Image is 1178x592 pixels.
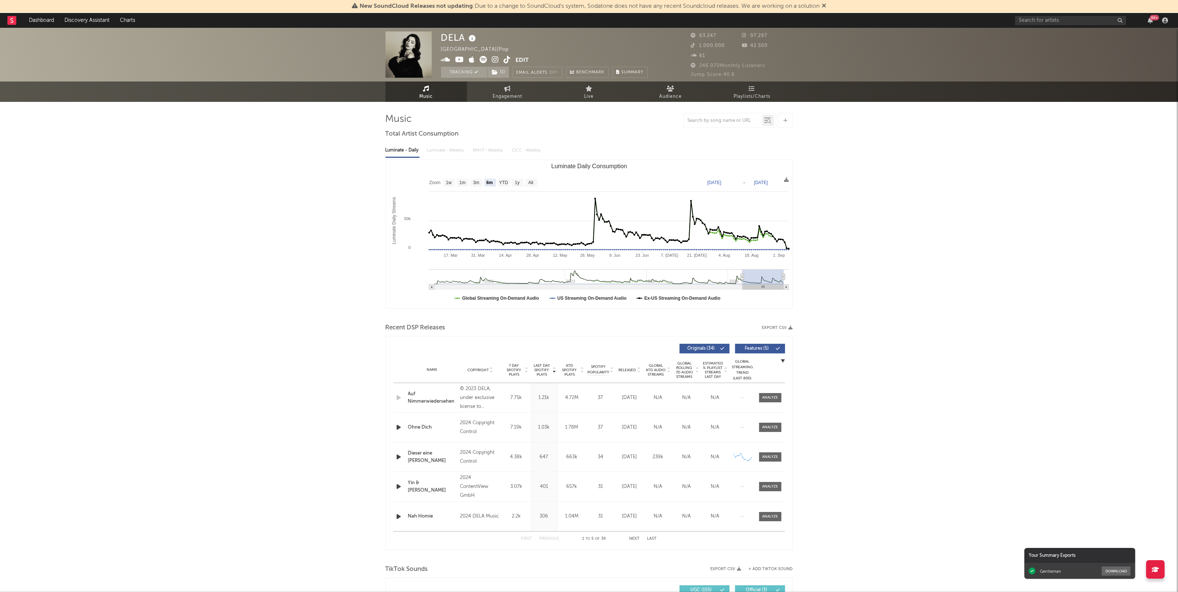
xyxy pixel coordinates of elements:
div: 306 [532,513,556,520]
div: [DATE] [617,483,642,490]
input: Search for artists [1015,16,1126,25]
a: Discovery Assistant [59,13,115,28]
div: N/A [646,483,671,490]
div: N/A [703,394,728,402]
div: N/A [703,424,728,431]
a: Audience [630,82,711,102]
div: 31 [588,513,614,520]
span: Recent DSP Releases [386,323,445,332]
span: Audience [659,92,682,101]
span: 42.500 [742,43,768,48]
text: 1m [459,180,465,186]
div: Luminate - Daily [386,144,420,157]
div: 2.2k [504,513,528,520]
text: 21. [DATE] [687,253,707,257]
span: 97.297 [742,33,767,38]
div: N/A [674,483,699,490]
div: 1.78M [560,424,584,431]
div: © 2023 DELA, under exclusive license to Universal Music GmbH [460,385,500,411]
div: N/A [646,424,671,431]
span: Live [584,92,594,101]
button: Previous [540,537,559,541]
div: N/A [703,483,728,490]
div: 4.72M [560,394,584,402]
text: 1y [515,180,520,186]
em: Off [550,71,558,75]
span: Features ( 5 ) [740,346,774,351]
div: 34 [588,453,614,461]
span: Spotify Popularity [587,364,609,375]
a: Ohne Dich [408,424,457,431]
text: 31. Mar [471,253,485,257]
span: Playlists/Charts [734,92,770,101]
div: DELA [441,31,478,44]
span: 63.247 [691,33,717,38]
button: (1) [488,67,509,78]
button: Email AlertsOff [513,67,563,78]
button: Last [647,537,657,541]
div: 657k [560,483,584,490]
text: Luminate Daily Consumption [551,163,627,169]
button: Export CSV [762,326,793,330]
button: Summary [613,67,648,78]
input: Search by song name or URL [684,118,762,124]
div: 2024 ContentView GmbH [460,473,500,500]
span: New SoundCloud Releases not updating [360,3,473,9]
button: + Add TikTok Sound [741,567,793,571]
text: 7. [DATE] [661,253,678,257]
text: 0 [408,245,410,250]
span: 246.970 Monthly Listeners [691,63,765,68]
text: 23. Jun [635,253,649,257]
div: 663k [560,453,584,461]
div: 37 [588,424,614,431]
button: First [521,537,532,541]
span: 61 [691,53,705,58]
span: Music [419,92,433,101]
button: + Add TikTok Sound [749,567,793,571]
span: Engagement [493,92,523,101]
span: 1.000.000 [691,43,725,48]
text: 50k [404,216,411,221]
div: 2024 DELA Music [460,512,500,521]
span: Last Day Spotify Plays [532,363,552,377]
div: 99 + [1150,15,1159,20]
div: [DATE] [617,513,642,520]
a: Charts [115,13,140,28]
div: N/A [646,513,671,520]
div: 31 [588,483,614,490]
a: Dashboard [24,13,59,28]
span: TikTok Sounds [386,565,428,574]
text: 17. Mar [444,253,458,257]
span: of [595,537,600,541]
a: Dieser eine [PERSON_NAME] [408,450,457,464]
div: N/A [674,513,699,520]
span: ( 1 ) [487,67,509,78]
div: 1.03k [532,424,556,431]
div: 3.07k [504,483,528,490]
div: Gentleman [1040,569,1061,574]
div: 4.38k [504,453,528,461]
span: Benchmark [577,68,605,77]
a: Nah Homie [408,513,457,520]
text: 4. Aug [718,253,730,257]
div: 7.19k [504,424,528,431]
div: 2024 Copyright Control [460,419,500,436]
div: 647 [532,453,556,461]
a: Music [386,82,467,102]
button: Features(5) [735,344,785,353]
span: 7 Day Spotify Plays [504,363,524,377]
div: [DATE] [617,424,642,431]
button: Originals(34) [680,344,730,353]
text: [DATE] [754,180,768,185]
a: Yin & [PERSON_NAME] [408,479,457,494]
span: Copyright [467,368,489,372]
span: Released [619,368,636,372]
text: Ex-US Streaming On-Demand Audio [644,296,720,301]
text: 12. May [553,253,568,257]
text: 9. Jun [609,253,620,257]
text: Global Streaming On-Demand Audio [462,296,539,301]
a: Live [548,82,630,102]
